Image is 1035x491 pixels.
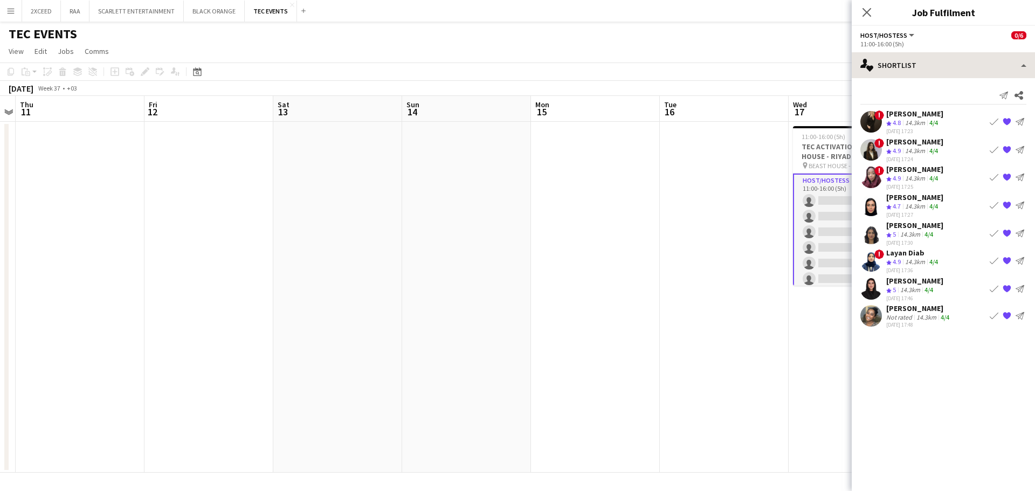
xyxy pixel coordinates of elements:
div: +03 [67,84,77,92]
button: SCARLETT ENTERTAINMENT [89,1,184,22]
div: [DATE] 17:36 [886,267,940,274]
div: 14.3km [903,202,927,211]
app-skills-label: 4/4 [929,147,938,155]
button: BLACK ORANGE [184,1,245,22]
span: Mon [535,100,549,109]
span: 16 [663,106,677,118]
div: [DATE] 17:25 [886,183,943,190]
h3: Job Fulfilment [852,5,1035,19]
app-skills-label: 4/4 [924,230,933,238]
div: [DATE] 17:48 [886,321,951,328]
button: Host/Hostess [860,31,916,39]
span: View [9,46,24,56]
span: Wed [793,100,807,109]
div: [DATE] [9,83,33,94]
div: Layan Diab [886,248,940,258]
app-skills-label: 4/4 [929,202,938,210]
span: 5 [893,230,896,238]
div: Shortlist [852,52,1035,78]
div: [PERSON_NAME] [886,164,943,174]
span: Fri [149,100,157,109]
div: Not rated [886,313,914,321]
span: Jobs [58,46,74,56]
div: [DATE] 17:46 [886,294,943,301]
span: Tue [664,100,677,109]
span: Comms [85,46,109,56]
button: RAA [61,1,89,22]
app-skills-label: 4/4 [941,313,949,321]
div: [DATE] 17:30 [886,239,943,246]
span: 15 [534,106,549,118]
span: 11 [18,106,33,118]
span: 4.9 [893,147,901,155]
div: [PERSON_NAME] [886,303,951,313]
app-skills-label: 4/4 [929,258,938,266]
span: Sat [278,100,289,109]
div: 14.3km [898,286,922,295]
a: Comms [80,44,113,58]
span: Thu [20,100,33,109]
div: [PERSON_NAME] [886,109,943,119]
span: Sun [406,100,419,109]
span: 12 [147,106,157,118]
div: [DATE] 17:27 [886,211,943,218]
span: 11:00-16:00 (5h) [802,133,845,141]
span: 4.8 [893,119,901,127]
app-card-role: Host/Hostess118A0/611:00-16:00 (5h) [793,174,914,291]
div: 11:00-16:00 (5h) [860,40,1026,48]
span: ! [874,110,884,120]
app-skills-label: 4/4 [929,174,938,182]
div: [PERSON_NAME] [886,137,943,147]
span: 4.7 [893,202,901,210]
span: 5 [893,286,896,294]
span: Host/Hostess [860,31,907,39]
a: View [4,44,28,58]
app-job-card: 11:00-16:00 (5h)0/6TEC ACTIVATION @ BEAST HOUSE - RIYADH BEAST HOUSE - RIYADH1 RoleHost/Hostess11... [793,126,914,286]
div: [PERSON_NAME] [886,220,943,230]
span: 4.9 [893,174,901,182]
a: Edit [30,44,51,58]
span: 4.9 [893,258,901,266]
div: [PERSON_NAME] [886,192,943,202]
button: 2XCEED [22,1,61,22]
div: 14.3km [898,230,922,239]
h3: TEC ACTIVATION @ BEAST HOUSE - RIYADH [793,142,914,161]
div: 14.3km [903,174,927,183]
span: 17 [791,106,807,118]
span: ! [874,139,884,148]
div: [DATE] 17:23 [886,128,943,135]
div: 14.3km [903,258,927,267]
span: Week 37 [36,84,63,92]
span: 0/6 [1011,31,1026,39]
div: 14.3km [903,119,927,128]
div: [DATE] 17:24 [886,155,943,162]
app-skills-label: 4/4 [924,286,933,294]
div: 14.3km [903,147,927,156]
a: Jobs [53,44,78,58]
span: BEAST HOUSE - RIYADH [809,162,872,170]
h1: TEC EVENTS [9,26,77,42]
button: TEC EVENTS [245,1,297,22]
app-skills-label: 4/4 [929,119,938,127]
span: ! [874,166,884,176]
div: 14.3km [914,313,939,321]
span: 13 [276,106,289,118]
div: [PERSON_NAME] [886,276,943,286]
span: ! [874,250,884,259]
span: Edit [34,46,47,56]
span: 14 [405,106,419,118]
